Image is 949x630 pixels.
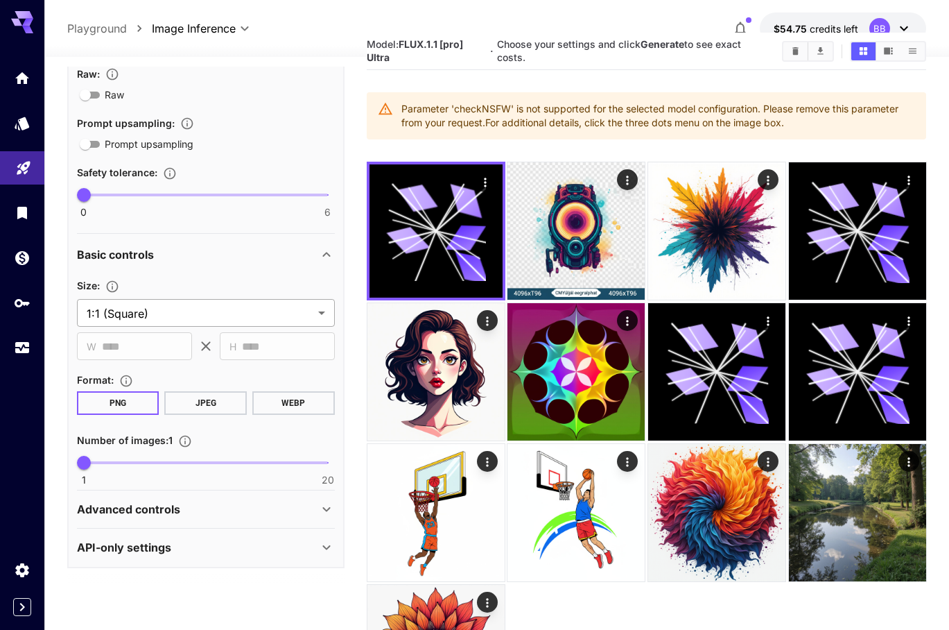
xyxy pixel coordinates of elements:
span: $54.75 [774,23,810,35]
span: Size : [77,280,100,291]
div: Actions [758,169,778,190]
div: Clear AllDownload All [782,41,834,62]
button: WEBP [252,391,335,415]
div: Parameter 'checkNSFW' is not supported for the selected model configuration. Please remove this p... [401,96,916,135]
span: Model: [367,38,463,63]
img: 2Q== [367,303,505,441]
span: Raw : [77,68,100,80]
div: Actions [476,451,497,472]
button: Show media in grid view [851,42,876,60]
div: BB [869,18,890,39]
div: API-only settings [77,531,335,564]
button: Controls the tolerance level for input and output content moderation. Lower values apply stricter... [157,167,182,180]
img: 9k= [789,444,926,581]
b: Generate [641,38,684,50]
img: 9k= [507,162,645,300]
div: Playground [15,155,32,172]
div: Actions [898,310,918,331]
div: Actions [617,451,638,472]
div: Home [14,69,31,87]
div: $54.75383 [774,22,858,36]
div: Actions [617,310,638,331]
div: Wallet [14,249,31,266]
div: Actions [758,310,778,331]
div: Actions [476,310,497,331]
img: 9k= [648,162,785,300]
div: Actions [758,451,778,472]
span: Raw [105,87,124,102]
p: API-only settings [77,539,171,556]
nav: breadcrumb [67,20,152,37]
div: Advanced controls [77,493,335,526]
div: Actions [474,171,495,192]
div: Usage [14,339,31,357]
span: 1 [82,473,86,487]
button: Clear All [783,42,808,60]
span: 1:1 (Square) [87,305,313,322]
p: Basic controls [77,246,154,263]
button: Adjust the dimensions of the generated image by specifying its width and height in pixels, or sel... [100,280,125,293]
button: Download All [808,42,833,60]
button: PNG [77,391,159,415]
button: Choose the file format for the output image. [114,374,139,388]
span: Prompt upsampling : [77,117,175,129]
p: · [490,43,494,60]
div: Models [14,110,31,128]
span: Prompt upsampling [105,137,193,151]
button: Show media in video view [876,42,900,60]
img: 2Q== [507,303,645,441]
span: W [87,339,96,355]
div: Settings [14,561,31,579]
button: $54.75383BB [760,12,926,44]
button: Specify how many images to generate in a single request. Each image generation will be charged se... [173,434,198,448]
img: 9k= [507,444,645,581]
span: H [229,339,236,355]
span: Safety tolerance : [77,167,157,178]
span: Format : [77,374,114,386]
p: Advanced controls [77,501,180,518]
button: Controls the level of post-processing applied to generated images. [100,67,125,81]
img: Z [367,444,505,581]
div: Actions [476,592,497,613]
span: Number of images : 1 [77,434,173,446]
button: JPEG [164,391,247,415]
span: 20 [322,473,334,487]
div: Actions [617,169,638,190]
img: ASv+Wkkk0GywAAAAAElFTkSuQmCC [648,444,785,581]
button: Show media in list view [900,42,925,60]
div: Actions [898,451,918,472]
a: Playground [67,20,127,37]
span: 0 [80,205,87,219]
div: Actions [898,169,918,190]
span: credits left [810,23,858,35]
b: FLUX.1.1 [pro] Ultra [367,38,463,63]
span: 6 [324,205,331,219]
div: Library [14,204,31,221]
div: Basic controls [77,238,335,271]
span: Image Inference [152,20,236,37]
button: Expand sidebar [13,598,31,616]
div: Show media in grid viewShow media in video viewShow media in list view [850,41,926,62]
div: API Keys [14,294,31,312]
button: Enables automatic enhancement and expansion of the input prompt to improve generation quality and... [175,117,200,130]
span: Choose your settings and click to see exact costs. [497,38,741,63]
